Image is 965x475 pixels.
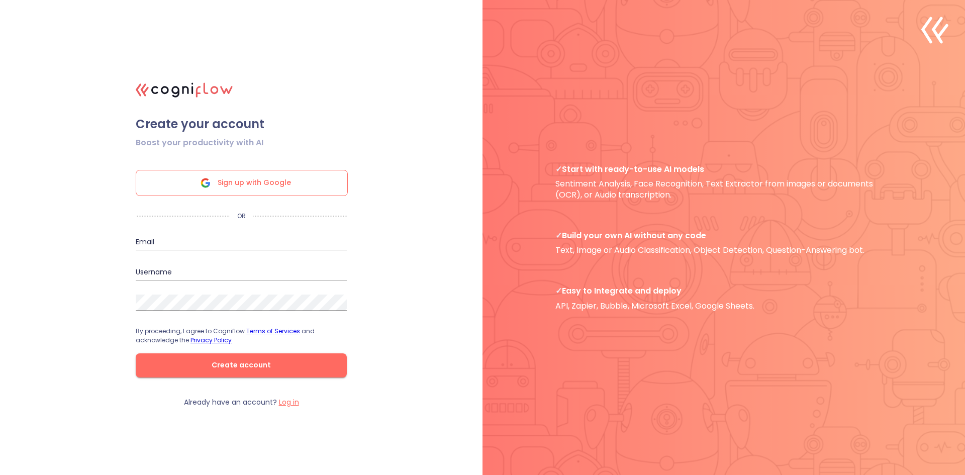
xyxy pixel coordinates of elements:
[555,230,892,256] p: Text, Image or Audio Classification, Object Detection, Question-Answering bot.
[152,359,331,371] span: Create account
[184,398,299,407] p: Already have an account?
[555,230,892,241] span: Build your own AI without any code
[279,397,299,407] label: Log in
[136,137,263,149] span: Boost your productivity with AI
[555,163,562,175] b: ✓
[230,212,253,220] p: OR
[136,170,348,196] div: Sign up with Google
[555,164,892,200] p: Sentiment Analysis, Face Recognition, Text Extractor from images or documents (OCR), or Audio tra...
[555,286,892,296] span: Easy to Integrate and deploy
[555,285,562,297] b: ✓
[136,353,347,377] button: Create account
[218,170,291,196] span: Sign up with Google
[190,336,232,344] a: Privacy Policy
[136,327,347,345] p: By proceeding, I agree to Cogniflow and acknowledge the
[555,286,892,311] p: API, Zapier, Bubble, Microsoft Excel, Google Sheets.
[555,230,562,241] b: ✓
[555,164,892,174] span: Start with ready-to-use AI models
[136,117,347,132] span: Create your account
[246,327,300,335] a: Terms of Services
